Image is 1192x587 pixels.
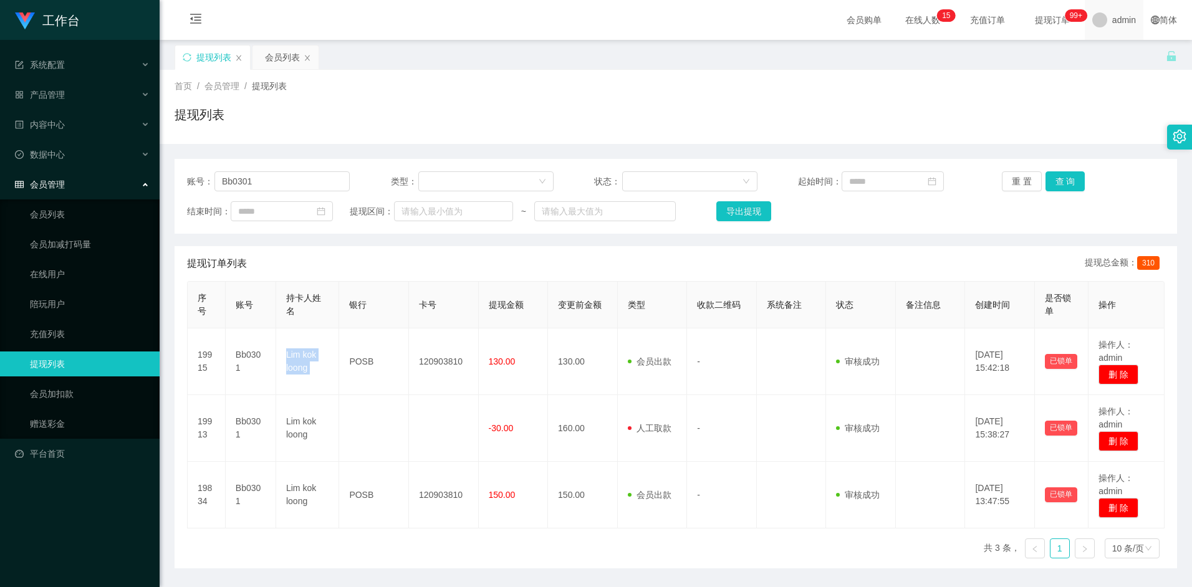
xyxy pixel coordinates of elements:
[975,300,1010,310] span: 创建时间
[836,356,880,366] span: 审核成功
[15,90,24,99] i: 图标: appstore-o
[15,150,24,159] i: 图标: check-circle-o
[1173,130,1186,143] i: 图标: setting
[1045,354,1077,369] button: 已锁单
[1045,421,1077,436] button: 已锁单
[236,300,253,310] span: 账号
[836,300,853,310] span: 状态
[513,205,534,218] span: ~
[198,293,206,316] span: 序号
[265,45,300,69] div: 会员列表
[489,300,524,310] span: 提现金额
[409,462,479,528] td: 120903810
[276,395,339,462] td: Lim kok loong
[558,300,602,310] span: 变更前金额
[965,462,1035,528] td: [DATE] 13:47:55
[1081,545,1089,553] i: 图标: right
[15,60,24,69] i: 图标: form
[187,205,231,218] span: 结束时间：
[30,411,150,436] a: 赠送彩金
[743,178,750,186] i: 图标: down
[548,395,618,462] td: 160.00
[30,292,150,317] a: 陪玩用户
[697,490,700,500] span: -
[252,81,287,91] span: 提现列表
[942,9,946,22] p: 1
[906,300,941,310] span: 备注信息
[1098,340,1133,363] span: 操作人：admin
[1166,50,1177,62] i: 图标: unlock
[946,9,951,22] p: 5
[226,328,276,395] td: Bb0301
[594,175,622,188] span: 状态：
[628,490,671,500] span: 会员出款
[628,300,645,310] span: 类型
[489,356,516,366] span: 130.00
[1098,473,1133,496] span: 操作人：admin
[30,351,150,376] a: 提现列表
[1145,545,1152,553] i: 图标: down
[317,207,325,216] i: 图标: calendar
[489,490,516,500] span: 150.00
[394,201,513,221] input: 请输入最小值为
[1137,256,1160,270] span: 310
[965,328,1035,395] td: [DATE] 15:42:18
[1098,365,1138,384] button: 删 除
[836,423,880,433] span: 审核成功
[391,175,419,188] span: 类型：
[214,171,350,191] input: 请输入
[15,150,65,160] span: 数据中心
[628,423,671,433] span: 人工取款
[628,356,671,366] span: 会员出款
[304,54,311,62] i: 图标: close
[276,328,339,395] td: Lim kok loong
[1098,300,1116,310] span: 操作
[965,395,1035,462] td: [DATE] 15:38:27
[1151,16,1160,24] i: 图标: global
[1098,431,1138,451] button: 删 除
[226,462,276,528] td: Bb0301
[1050,539,1069,558] a: 1
[15,60,65,70] span: 系统配置
[15,90,65,100] span: 产品管理
[175,81,192,91] span: 首页
[15,15,80,25] a: 工作台
[489,423,514,433] span: -30.00
[716,201,771,221] button: 导出提现
[15,179,65,189] span: 会员管理
[409,328,479,395] td: 120903810
[1098,498,1138,518] button: 删 除
[42,1,80,41] h1: 工作台
[204,81,239,91] span: 会员管理
[767,300,802,310] span: 系统备注
[15,12,35,30] img: logo.9652507e.png
[1045,171,1085,191] button: 查 询
[15,120,65,130] span: 内容中心
[798,175,842,188] span: 起始时间：
[235,54,243,62] i: 图标: close
[1045,293,1071,316] span: 是否锁单
[276,462,339,528] td: Lim kok loong
[1002,171,1042,191] button: 重 置
[1050,538,1070,558] li: 1
[175,105,224,124] h1: 提现列表
[187,256,247,271] span: 提现订单列表
[244,81,247,91] span: /
[697,356,700,366] span: -
[1085,256,1165,271] div: 提现总金额：
[1065,9,1087,22] sup: 1050
[350,205,393,218] span: 提现区间：
[1075,538,1095,558] li: 下一页
[928,177,936,186] i: 图标: calendar
[548,462,618,528] td: 150.00
[339,462,409,528] td: POSB
[539,178,546,186] i: 图标: down
[419,300,436,310] span: 卡号
[30,262,150,287] a: 在线用户
[937,9,955,22] sup: 15
[187,175,214,188] span: 账号：
[15,120,24,129] i: 图标: profile
[15,180,24,189] i: 图标: table
[197,81,199,91] span: /
[349,300,367,310] span: 银行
